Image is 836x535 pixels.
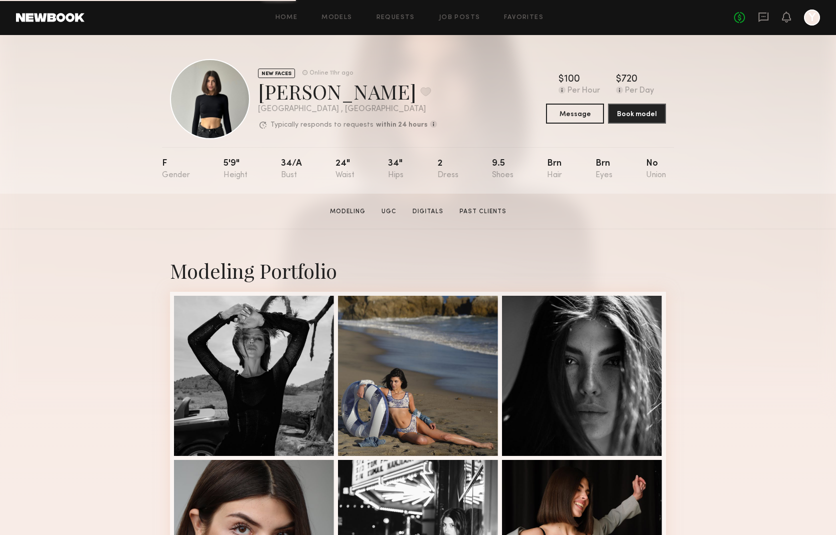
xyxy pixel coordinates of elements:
[804,10,820,26] a: Y
[504,15,543,21] a: Favorites
[321,15,352,21] a: Models
[567,87,600,96] div: Per Hour
[408,207,447,216] a: Digitals
[326,207,369,216] a: Modeling
[377,207,400,216] a: UGC
[275,15,298,21] a: Home
[258,69,295,78] div: NEW FACES
[376,122,427,129] b: within 24 hours
[270,122,373,129] p: Typically responds to requests
[162,159,190,180] div: F
[621,75,637,85] div: 720
[281,159,302,180] div: 34/a
[547,159,562,180] div: Brn
[625,87,654,96] div: Per Day
[388,159,403,180] div: 34"
[558,75,564,85] div: $
[335,159,354,180] div: 24"
[546,104,604,124] button: Message
[170,257,666,284] div: Modeling Portfolio
[376,15,415,21] a: Requests
[646,159,666,180] div: No
[492,159,513,180] div: 9.5
[564,75,580,85] div: 100
[608,104,666,124] button: Book model
[595,159,612,180] div: Brn
[223,159,247,180] div: 5'9"
[258,78,437,105] div: [PERSON_NAME]
[309,70,353,77] div: Online 11hr ago
[439,15,480,21] a: Job Posts
[455,207,510,216] a: Past Clients
[258,105,437,114] div: [GEOGRAPHIC_DATA] , [GEOGRAPHIC_DATA]
[437,159,458,180] div: 2
[616,75,621,85] div: $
